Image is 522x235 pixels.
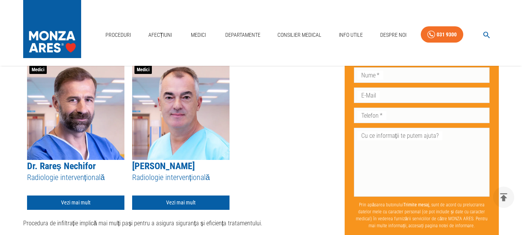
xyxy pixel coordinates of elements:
a: Consilier Medical [274,27,325,43]
p: Procedura de infiltrație implică mai mulți pași pentru a asigura siguranța și eficiența tratament... [23,219,338,228]
a: Proceduri [102,27,134,43]
a: Afecțiuni [145,27,175,43]
span: Medici [134,65,152,74]
a: Medici [186,27,211,43]
a: Despre Noi [377,27,410,43]
a: Info Utile [336,27,366,43]
h5: Radiologie intervențională [132,172,230,183]
span: Medici [29,65,47,74]
a: 031 9300 [421,26,463,43]
h5: Radiologie intervențională [27,172,124,183]
button: delete [493,187,514,208]
img: Dr. Rareș Nechifor [27,63,124,160]
a: Vezi mai mult [27,196,124,210]
a: [PERSON_NAME] [132,161,195,172]
b: Trimite mesaj [403,202,429,208]
p: Prin apăsarea butonului , sunt de acord cu prelucrarea datelor mele cu caracter personal (ce pot ... [354,198,490,232]
a: Dr. Rareș Nechifor [27,161,96,172]
a: Vezi mai mult [132,196,230,210]
div: 031 9300 [437,30,457,39]
a: Departamente [222,27,264,43]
